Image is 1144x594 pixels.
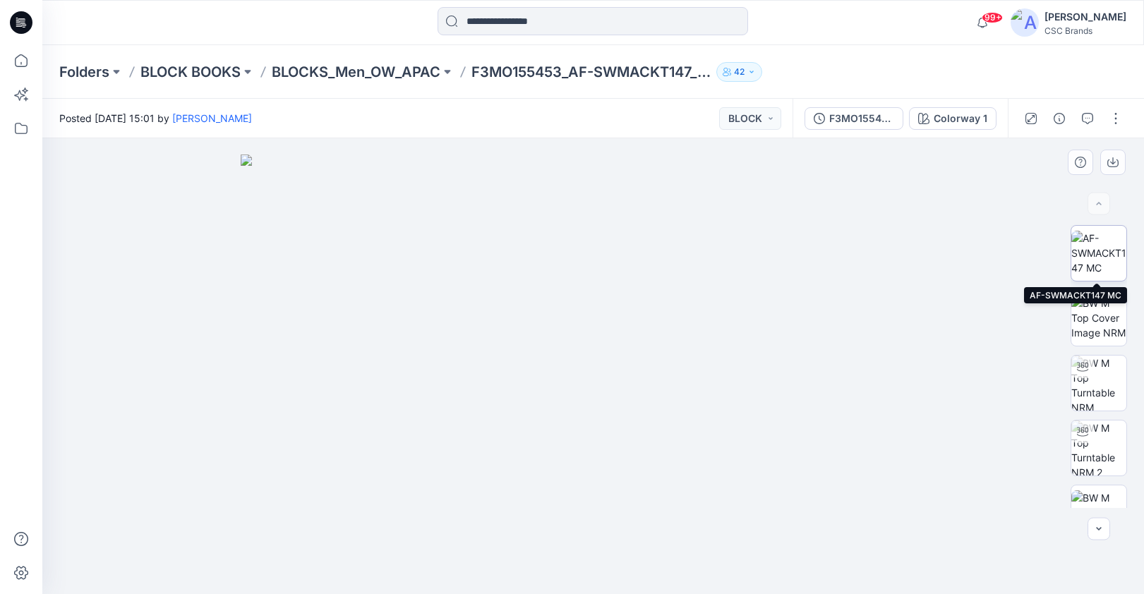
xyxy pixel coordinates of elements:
[1071,490,1126,535] img: BW M Top Front NRM
[1071,420,1126,475] img: BW M Top Turntable NRM 2
[1011,8,1039,37] img: avatar
[241,154,946,594] img: eyJhbGciOiJIUzI1NiIsImtpZCI6IjAiLCJzbHQiOiJzZXMiLCJ0eXAiOiJKV1QifQ.eyJkYXRhIjp7InR5cGUiOiJzdG9yYW...
[1071,296,1126,340] img: BW M Top Cover Image NRM
[734,64,745,80] p: 42
[59,62,109,82] a: Folders
[805,107,903,130] button: F3MO155453_AF-SWMACKT147_F13_PAACT_VFA
[1048,107,1071,130] button: Details
[716,62,762,82] button: 42
[140,62,241,82] a: BLOCK BOOKS
[1044,8,1126,25] div: [PERSON_NAME]
[1071,231,1126,275] img: AF-SWMACKT147 MC
[59,111,252,126] span: Posted [DATE] 15:01 by
[934,111,987,126] div: Colorway 1
[272,62,440,82] a: BLOCKS_Men_OW_APAC
[471,62,711,82] p: F3MO155453_AF-SWMACKT147_F13_PAACT_VFA
[172,112,252,124] a: [PERSON_NAME]
[1044,25,1126,36] div: CSC Brands
[829,111,894,126] div: F3MO155453_AF-SWMACKT147_F13_PAACT_VFA
[1071,356,1126,411] img: BW M Top Turntable NRM
[909,107,997,130] button: Colorway 1
[982,12,1003,23] span: 99+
